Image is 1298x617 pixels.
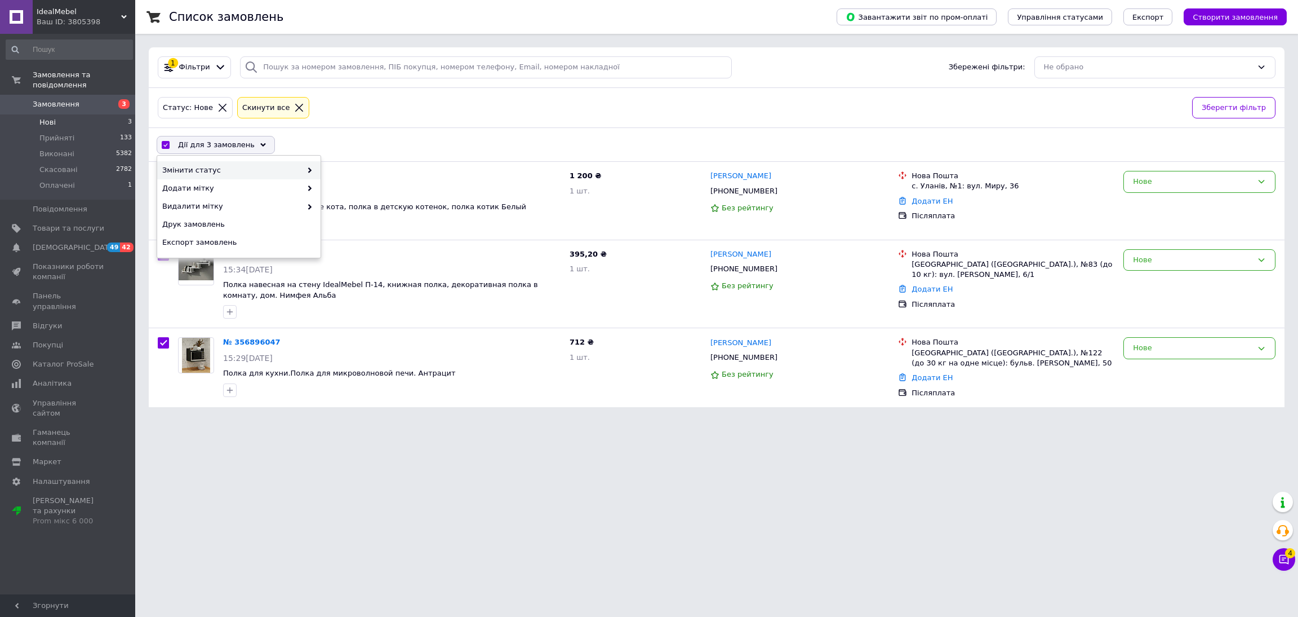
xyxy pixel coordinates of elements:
[708,262,780,276] div: [PHONE_NUMBER]
[128,180,132,191] span: 1
[162,165,301,175] span: Змінити статус
[33,291,104,311] span: Панель управління
[710,338,771,349] a: [PERSON_NAME]
[39,165,78,175] span: Скасовані
[846,12,988,22] span: Завантажити звіт по пром-оплаті
[33,70,135,90] span: Замовлення та повідомлення
[912,285,953,293] a: Додати ЕН
[240,56,732,78] input: Пошук за номером замовлення, ПІБ покупця, номером телефону, Email, номером накладної
[33,359,94,369] span: Каталог ProSale
[912,337,1114,347] div: Нова Пошта
[1008,8,1112,25] button: Управління статусами
[1123,8,1173,25] button: Експорт
[912,181,1114,191] div: с. Уланів, №1: вул. Миру, 36
[162,201,301,211] span: Видалити мітку
[33,321,62,331] span: Відгуки
[33,477,90,487] span: Налаштування
[37,17,135,27] div: Ваш ID: 3805398
[240,102,292,114] div: Cкинути все
[708,184,780,199] div: [PHONE_NUMBER]
[570,353,590,362] span: 1 шт.
[39,180,75,191] span: Оплачені
[128,117,132,127] span: 3
[33,516,104,526] div: Prom мікс 6 000
[161,102,215,114] div: Статус: Нове
[223,369,456,377] a: Полка для кухни.Полка для микроволновой печи. Антрацит
[912,197,953,205] a: Додати ЕН
[33,204,87,214] span: Повідомлення
[570,250,607,258] span: 395,20 ₴
[223,354,273,363] span: 15:29[DATE]
[1172,12,1287,21] a: Створити замовлення
[39,149,74,159] span: Виконані
[1132,13,1164,21] span: Експорт
[1133,254,1252,266] div: Нове
[162,237,313,248] span: Експорт замовлень
[1202,102,1266,114] span: Зберегти фільтр
[33,262,104,282] span: Показники роботи компанії
[722,204,774,212] span: Без рейтингу
[33,340,63,350] span: Покупці
[912,259,1114,280] div: [GEOGRAPHIC_DATA] ([GEOGRAPHIC_DATA].), №83 (до 10 кг): вул. [PERSON_NAME], 6/1
[107,243,120,252] span: 49
[223,338,281,346] a: № 356896047
[162,219,313,230] span: Друк замовлень
[570,338,594,346] span: 712 ₴
[570,171,601,180] span: 1 200 ₴
[949,62,1025,73] span: Збережені фільтри:
[1273,548,1295,571] button: Чат з покупцем4
[179,254,214,280] img: Фото товару
[33,428,104,448] span: Гаманець компанії
[912,373,953,382] a: Додати ЕН
[33,99,79,109] span: Замовлення
[182,338,210,373] img: Фото товару
[223,202,526,211] a: Полка настенная в форме кота, полка в детскую котенок, полка котик Белый
[722,370,774,378] span: Без рейтингу
[1044,61,1252,73] div: Не обрано
[168,58,178,68] div: 1
[118,99,130,109] span: 3
[1192,97,1275,119] button: Зберегти фільтр
[722,281,774,290] span: Без рейтингу
[912,249,1114,259] div: Нова Пошта
[708,350,780,365] div: [PHONE_NUMBER]
[837,8,997,25] button: Завантажити звіт по пром-оплаті
[169,10,283,24] h1: Список замовлень
[178,249,214,285] a: Фото товару
[116,149,132,159] span: 5382
[1193,13,1278,21] span: Створити замовлення
[39,133,74,143] span: Прийняті
[33,223,104,233] span: Товари та послуги
[912,348,1114,368] div: [GEOGRAPHIC_DATA] ([GEOGRAPHIC_DATA].), №122 (до 30 кг на одне місце): бульв. [PERSON_NAME], 50
[39,117,56,127] span: Нові
[33,378,72,389] span: Аналітика
[223,280,538,299] a: Полка навесная на стену IdealMebel П-14, книжная полка, декоративная полка в комнату, дом. Нимфея...
[178,337,214,373] a: Фото товару
[912,211,1114,221] div: Післяплата
[120,243,133,252] span: 42
[33,243,116,253] span: [DEMOGRAPHIC_DATA]
[1017,13,1103,21] span: Управління статусами
[570,187,590,195] span: 1 шт.
[33,496,104,527] span: [PERSON_NAME] та рахунки
[37,7,121,17] span: IdealMebel
[223,265,273,274] span: 15:34[DATE]
[179,62,210,73] span: Фільтри
[710,249,771,260] a: [PERSON_NAME]
[912,299,1114,310] div: Післяплата
[912,388,1114,398] div: Післяплата
[1133,176,1252,188] div: Нове
[1133,342,1252,354] div: Нове
[1285,548,1295,558] span: 4
[116,165,132,175] span: 2782
[6,39,133,60] input: Пошук
[710,171,771,182] a: [PERSON_NAME]
[1184,8,1287,25] button: Створити замовлення
[33,398,104,418] span: Управління сайтом
[912,171,1114,181] div: Нова Пошта
[178,140,255,150] span: Дії для 3 замовлень
[120,133,132,143] span: 133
